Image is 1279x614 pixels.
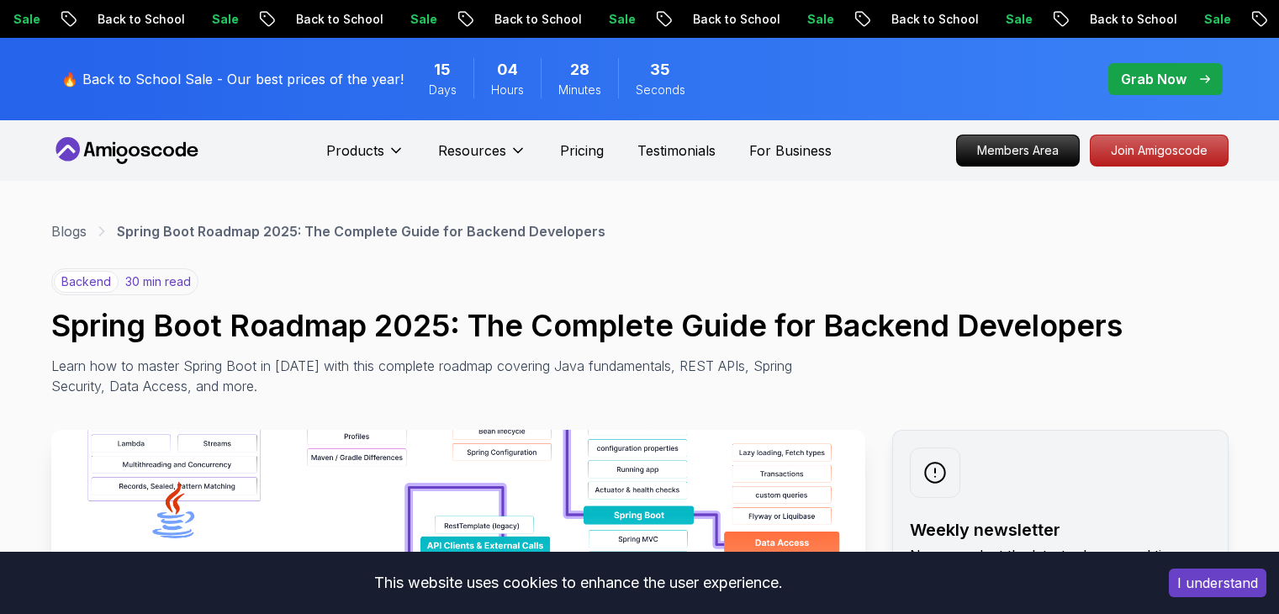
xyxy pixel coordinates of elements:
[560,140,604,161] a: Pricing
[438,140,506,161] p: Resources
[1091,135,1228,166] p: Join Amigoscode
[790,11,844,28] p: Sale
[326,140,384,161] p: Products
[650,58,670,82] span: 35 Seconds
[434,58,451,82] span: 15 Days
[497,58,518,82] span: 4 Hours
[570,58,589,82] span: 28 Minutes
[1090,135,1229,167] a: Join Amigoscode
[81,11,195,28] p: Back to School
[676,11,790,28] p: Back to School
[636,82,685,98] span: Seconds
[989,11,1043,28] p: Sale
[279,11,394,28] p: Back to School
[429,82,457,98] span: Days
[478,11,592,28] p: Back to School
[1169,569,1266,597] button: Accept cookies
[558,82,601,98] span: Minutes
[749,140,832,161] a: For Business
[394,11,447,28] p: Sale
[956,135,1080,167] a: Members Area
[54,271,119,293] p: backend
[51,221,87,241] a: Blogs
[1121,69,1187,89] p: Grab Now
[637,140,716,161] a: Testimonials
[13,564,1144,601] div: This website uses cookies to enhance the user experience.
[957,135,1079,166] p: Members Area
[875,11,989,28] p: Back to School
[1187,11,1241,28] p: Sale
[910,518,1211,542] h2: Weekly newsletter
[491,82,524,98] span: Hours
[326,140,404,174] button: Products
[117,221,605,241] p: Spring Boot Roadmap 2025: The Complete Guide for Backend Developers
[125,273,191,290] p: 30 min read
[51,356,805,396] p: Learn how to master Spring Boot in [DATE] with this complete roadmap covering Java fundamentals, ...
[61,69,404,89] p: 🔥 Back to School Sale - Our best prices of the year!
[195,11,249,28] p: Sale
[592,11,646,28] p: Sale
[438,140,526,174] button: Resources
[51,309,1229,342] h1: Spring Boot Roadmap 2025: The Complete Guide for Backend Developers
[1073,11,1187,28] p: Back to School
[910,545,1211,606] p: No spam. Just the latest releases and tips, interesting articles, and exclusive interviews in you...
